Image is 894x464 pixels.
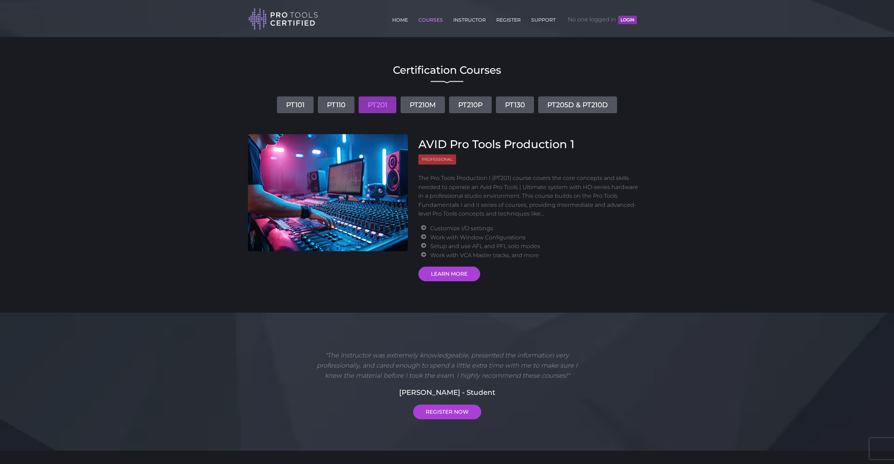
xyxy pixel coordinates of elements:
a: INSTRUCTOR [452,13,488,24]
a: REGISTER [494,13,522,24]
span: Professional [418,154,456,165]
a: COURSES [417,13,445,24]
a: SUPPORT [529,13,557,24]
li: Work with VCA Master tracks, and more [430,251,641,260]
span: No one logged in [568,9,637,30]
img: Pro Tools Certified Logo [248,8,318,30]
p: "The Instructor was extremely knowledgeable, presented the information very professionally, and c... [308,350,586,380]
p: The Pro Tools Production I (PT201) course covers the core concepts and skills needed to operate a... [418,174,641,218]
li: Setup and use AFL and PFL solo modes [430,242,641,251]
img: AVID Pro Tools Production 1 Course [248,134,408,251]
img: decorative line [431,81,463,84]
a: PT205D & PT210D [538,96,617,113]
li: Work with Window Configurations [430,233,641,242]
a: PT210P [449,96,492,113]
a: PT210M [401,96,445,113]
h3: AVID Pro Tools Production 1 [418,138,641,151]
a: REGISTER NOW [413,405,481,419]
h2: Certification Courses [248,65,646,75]
a: PT130 [496,96,534,113]
a: PT101 [277,96,314,113]
h5: [PERSON_NAME] - Student [248,387,646,398]
button: LOGIN [618,16,637,24]
a: LEARN MORE [418,267,480,281]
li: Customize I/O settings [430,224,641,233]
a: PT201 [359,96,396,113]
a: PT110 [318,96,354,113]
a: HOME [390,13,410,24]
